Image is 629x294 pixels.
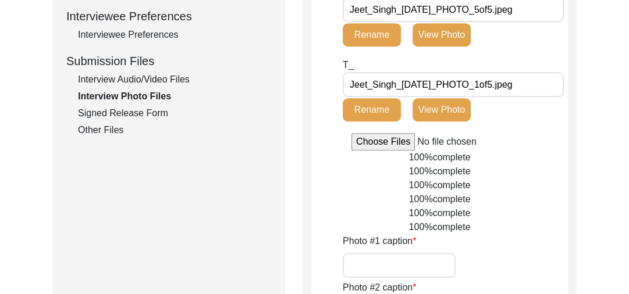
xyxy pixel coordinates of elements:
[433,208,471,218] span: complete
[78,123,271,137] div: Other Files
[433,180,471,190] span: complete
[78,106,271,120] div: Signed Release Form
[433,194,471,204] span: complete
[413,23,471,46] button: View Photo
[343,98,401,121] button: Rename
[409,180,433,190] span: 100%
[409,194,433,204] span: 100%
[66,52,271,70] div: Submission Files
[78,28,271,42] div: Interviewee Preferences
[343,60,354,70] span: T_
[343,234,416,248] label: Photo #1 caption
[409,222,433,232] span: 100%
[409,208,433,218] span: 100%
[78,89,271,103] div: Interview Photo Files
[409,152,433,162] span: 100%
[433,152,471,162] span: complete
[66,8,271,25] div: Interviewee Preferences
[433,222,471,232] span: complete
[413,98,471,121] button: View Photo
[433,166,471,176] span: complete
[409,166,433,176] span: 100%
[343,23,401,46] button: Rename
[78,73,271,87] div: Interview Audio/Video Files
